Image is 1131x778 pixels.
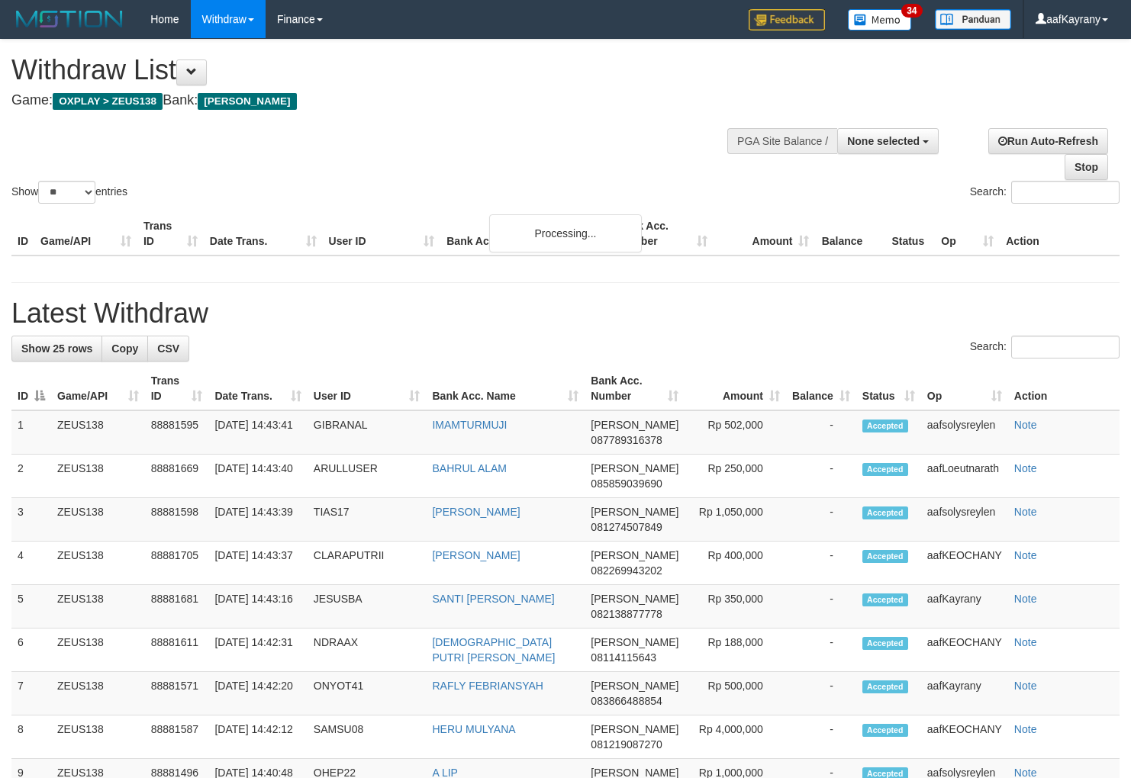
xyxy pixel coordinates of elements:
span: Copy 083866488854 to clipboard [591,695,662,707]
th: Action [1008,367,1120,410]
td: aafKayrany [921,672,1008,715]
th: ID: activate to sort column descending [11,367,51,410]
div: Processing... [489,214,642,252]
td: aafsolysreylen [921,498,1008,542]
td: Rp 250,000 [685,455,785,498]
th: Amount [714,212,816,256]
th: Status [885,212,935,256]
a: Note [1014,506,1037,518]
td: 88881681 [145,585,209,629]
a: Note [1014,549,1037,561]
th: Bank Acc. Name: activate to sort column ascending [426,367,585,410]
label: Search: [970,336,1120,358]
td: 1 [11,410,51,455]
th: Game/API: activate to sort column ascending [51,367,145,410]
img: Button%20Memo.svg [848,9,912,31]
a: Note [1014,419,1037,431]
span: Copy [111,342,138,355]
span: Accepted [862,550,908,563]
td: ZEUS138 [51,715,145,759]
td: ZEUS138 [51,542,145,585]
td: ZEUS138 [51,629,145,672]
span: Copy 082138877778 to clipboard [591,608,662,620]
button: None selected [837,128,939,154]
th: Trans ID: activate to sort column ascending [145,367,209,410]
th: User ID [323,212,441,256]
label: Search: [970,181,1120,204]
td: 6 [11,629,51,672]
span: [PERSON_NAME] [591,506,678,518]
a: HERU MULYANA [432,723,515,735]
th: Bank Acc. Number: activate to sort column ascending [585,367,685,410]
td: ZEUS138 [51,672,145,715]
span: [PERSON_NAME] [591,680,678,692]
td: Rp 4,000,000 [685,715,785,759]
th: User ID: activate to sort column ascending [308,367,427,410]
td: GIBRANAL [308,410,427,455]
a: CSV [147,336,189,362]
td: 88881571 [145,672,209,715]
th: Trans ID [137,212,204,256]
td: aafsolysreylen [921,410,1008,455]
span: Copy 085859039690 to clipboard [591,477,662,490]
span: Copy 082269943202 to clipboard [591,564,662,577]
td: [DATE] 14:43:41 [208,410,307,455]
th: Game/API [34,212,137,256]
a: Copy [101,336,148,362]
td: 4 [11,542,51,585]
td: ZEUS138 [51,455,145,498]
td: ONYOT41 [308,672,427,715]
td: Rp 502,000 [685,410,785,455]
span: None selected [847,135,920,147]
span: Accepted [862,680,908,693]
span: [PERSON_NAME] [591,462,678,474]
span: [PERSON_NAME] [591,723,678,735]
td: [DATE] 14:43:16 [208,585,307,629]
td: aafKEOCHANY [921,629,1008,672]
td: 3 [11,498,51,542]
td: CLARAPUTRII [308,542,427,585]
td: [DATE] 14:42:12 [208,715,307,759]
td: - [786,455,856,498]
a: Note [1014,462,1037,474]
span: Accepted [862,463,908,476]
td: 88881595 [145,410,209,455]
input: Search: [1011,181,1120,204]
span: [PERSON_NAME] [591,636,678,648]
td: - [786,410,856,455]
th: Op: activate to sort column ascending [921,367,1008,410]
td: 8 [11,715,51,759]
img: Feedback.jpg [749,9,825,31]
td: ZEUS138 [51,410,145,455]
h1: Withdraw List [11,55,739,85]
td: - [786,715,856,759]
div: PGA Site Balance / [727,128,837,154]
img: MOTION_logo.png [11,8,127,31]
td: ARULLUSER [308,455,427,498]
a: [PERSON_NAME] [432,549,520,561]
a: Note [1014,636,1037,648]
span: Accepted [862,420,908,432]
span: Copy 081274507849 to clipboard [591,521,662,533]
span: Accepted [862,506,908,519]
th: ID [11,212,34,256]
td: [DATE] 14:43:40 [208,455,307,498]
td: JESUSBA [308,585,427,629]
a: [PERSON_NAME] [432,506,520,518]
td: NDRAAX [308,629,427,672]
td: SAMSU08 [308,715,427,759]
td: 88881598 [145,498,209,542]
td: ZEUS138 [51,498,145,542]
a: [DEMOGRAPHIC_DATA] PUTRI [PERSON_NAME] [432,636,555,664]
span: Copy 08114115643 to clipboard [591,651,656,664]
td: [DATE] 14:43:37 [208,542,307,585]
td: - [786,672,856,715]
span: Accepted [862,724,908,737]
span: Copy 087789316378 to clipboard [591,434,662,446]
th: Status: activate to sort column ascending [856,367,921,410]
a: Stop [1065,154,1108,180]
td: 7 [11,672,51,715]
span: [PERSON_NAME] [591,419,678,431]
span: Accepted [862,593,908,606]
span: Show 25 rows [21,342,92,355]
